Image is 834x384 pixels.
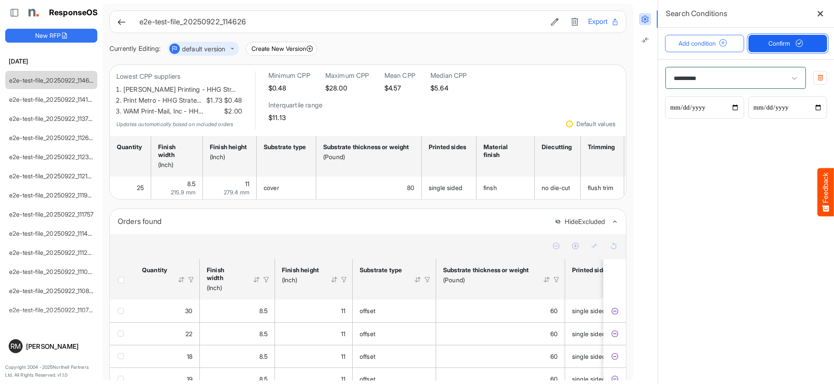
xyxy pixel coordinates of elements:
[565,345,643,367] td: single sided is template cell Column Header httpsnorthellcomontologiesmapping-rulesmanufacturingh...
[262,276,270,284] div: Filter Icon
[610,375,619,384] button: Exclude
[282,266,319,274] div: Finish height
[9,306,95,314] a: e2e-test-file_20250922_110716
[268,84,310,92] h5: $0.48
[158,161,193,169] div: (Inch)
[110,322,135,345] td: checkbox
[123,84,242,95] li: [PERSON_NAME] Printing - HHG Str…
[666,7,727,20] h6: Search Conditions
[550,375,558,383] span: 60
[572,330,606,337] span: single sided
[264,184,279,191] span: cover
[568,16,581,27] button: Delete
[9,230,95,237] a: e2e-test-file_20250922_111455
[9,249,95,256] a: e2e-test-file_20250922_111247
[259,375,268,383] span: 8.5
[565,322,643,345] td: single sided is template cell Column Header httpsnorthellcomontologiesmapping-rulesmanufacturingh...
[588,184,614,191] span: flush trim
[200,300,275,322] td: 8.5 is template cell Column Header httpsnorthellcomontologiesmapping-rulesmeasurementhasfinishsiz...
[264,143,306,151] div: Substrate type
[353,300,436,322] td: offset is template cell Column Header httpsnorthellcomontologiesmapping-rulesmaterialhassubstrate...
[117,143,141,151] div: Quantity
[360,353,375,360] span: offset
[341,353,345,360] span: 11
[49,8,98,17] h1: ResponseOS
[123,95,242,106] li: Print Metro - HHG Strate…
[259,330,268,337] span: 8.5
[109,43,161,54] div: Currently Editing:
[110,177,151,199] td: 25 is template cell Column Header httpsnorthellcomontologiesmapping-rulesorderhasquantity
[259,353,268,360] span: 8.5
[325,71,369,80] h6: Maximum CPP
[424,276,431,284] div: Filter Icon
[200,322,275,345] td: 8.5 is template cell Column Header httpsnorthellcomontologiesmapping-rulesmeasurementhasfinishsiz...
[135,300,200,322] td: 30 is template cell Column Header httpsnorthellcomontologiesmapping-rulesorderhasquantity
[275,322,353,345] td: 11 is template cell Column Header httpsnorthellcomontologiesmapping-rulesmeasurementhasfinishsize...
[422,177,477,199] td: single sided is template cell Column Header httpsnorthellcomontologiesmapping-rulesmanufacturingh...
[572,307,606,314] span: single sided
[360,266,403,274] div: Substrate type
[187,353,192,360] span: 18
[275,300,353,322] td: 11 is template cell Column Header httpsnorthellcomontologiesmapping-rulesmeasurementhasfinishsize...
[555,218,605,226] button: HideExcluded
[443,276,532,284] div: (Pound)
[268,114,322,121] h5: $11.13
[384,84,415,92] h5: $4.57
[588,16,619,27] button: Export
[139,18,541,26] h6: e2e-test-file_20250922_114626
[325,84,369,92] h5: $28.00
[384,71,415,80] h6: Mean CPP
[268,101,322,110] h6: Interquartile range
[572,375,606,383] span: single sided
[137,184,144,191] span: 25
[275,345,353,367] td: 11 is template cell Column Header httpsnorthellcomontologiesmapping-rulesmeasurementhasfinishsize...
[9,210,94,218] a: e2e-test-file_20250922_111757
[123,106,242,117] li: WAM Print-Mail, Inc - HH…
[748,35,827,52] button: Confirm
[542,184,570,191] span: no die-cut
[610,352,619,361] button: Exclude
[603,322,628,345] td: a8893a6a-74c7-4065-b425-d3ec9bc9dbb3 is template cell Column Header
[185,307,192,314] span: 30
[323,143,412,151] div: Substrate thickness or weight
[5,364,97,379] p: Copyright 2004 - 2025 Northell Partners Ltd. All Rights Reserved. v 1.1.0
[817,168,834,216] button: Feedback
[158,143,193,159] div: Finish width
[429,184,462,191] span: single sided
[341,307,345,314] span: 11
[222,95,242,106] span: $0.48
[436,345,565,367] td: 60 is template cell Column Header httpsnorthellcomontologiesmapping-rulesmaterialhasmaterialthick...
[483,184,497,191] span: finsh
[135,322,200,345] td: 22 is template cell Column Header httpsnorthellcomontologiesmapping-rulesorderhasquantity
[110,300,135,322] td: checkbox
[9,115,96,122] a: e2e-test-file_20250922_113700
[203,177,257,199] td: 11 is template cell Column Header httpsnorthellcomontologiesmapping-rulesmeasurementhasfinishsize...
[207,266,242,282] div: Finish width
[341,330,345,337] span: 11
[5,29,97,43] button: New RFP
[548,16,561,27] button: Edit
[610,330,619,338] button: Exclude
[550,330,558,337] span: 60
[576,121,616,127] div: Default values
[353,345,436,367] td: offset is template cell Column Header httpsnorthellcomontologiesmapping-rulesmaterialhassubstrate...
[205,95,222,106] span: $1.73
[187,375,192,383] span: 19
[323,153,412,161] div: (Pound)
[118,215,548,227] div: Orders found
[222,106,242,117] span: $2.00
[185,330,192,337] span: 22
[9,153,96,160] a: e2e-test-file_20250922_112320
[316,177,422,199] td: 80 is template cell Column Header httpsnorthellcomontologiesmapping-rulesmaterialhasmaterialthick...
[581,177,624,199] td: flush trim is template cell Column Header httpsnorthellcomontologiesmapping-rulesmanufacturinghas...
[542,143,571,151] div: Diecutting
[768,39,807,48] span: Confirm
[9,77,96,84] a: e2e-test-file_20250922_114626
[483,143,525,159] div: Material finish
[10,343,21,350] span: RM
[9,134,96,141] a: e2e-test-file_20250922_112643
[245,180,249,187] span: 11
[360,375,375,383] span: offset
[407,184,414,191] span: 80
[224,189,249,196] span: 279.4 mm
